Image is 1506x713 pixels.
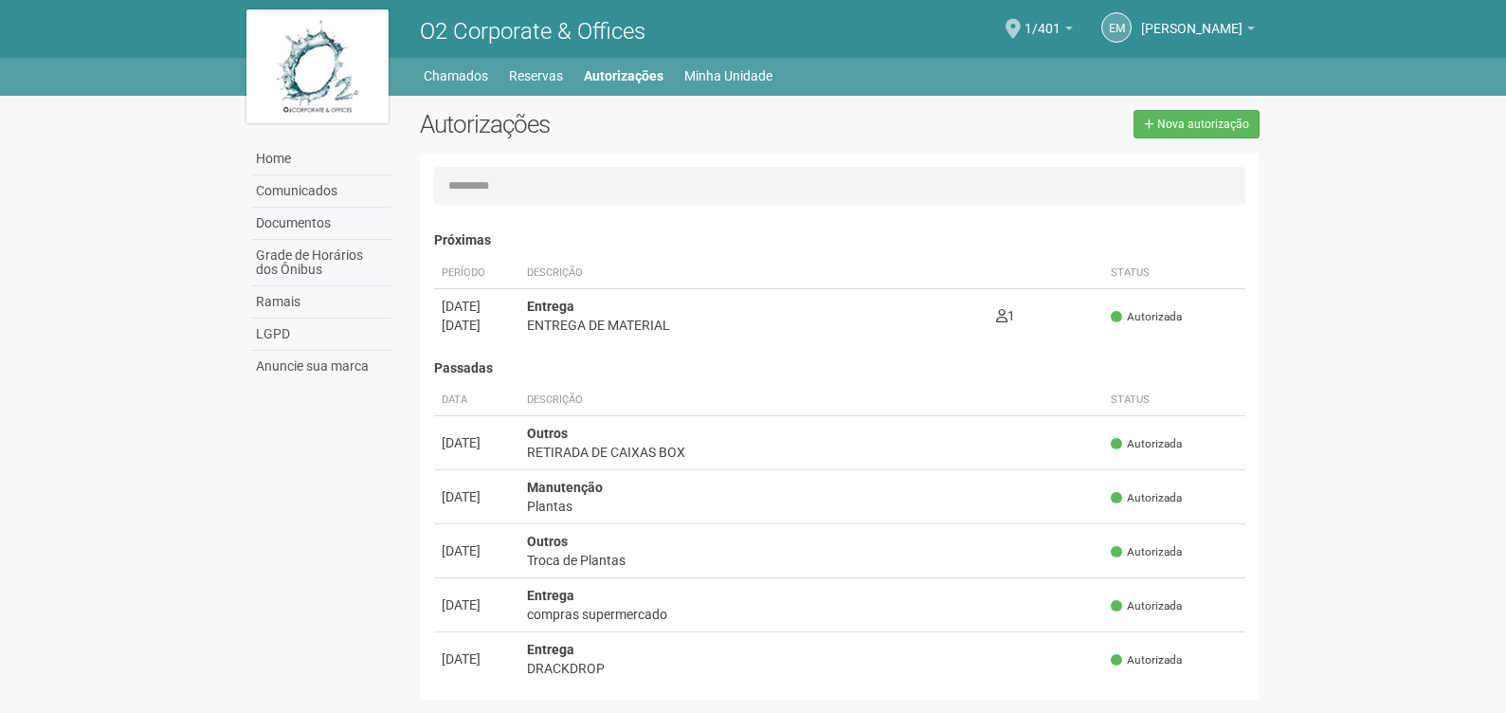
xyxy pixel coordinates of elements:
h4: Passadas [434,361,1246,375]
a: Documentos [251,208,391,240]
strong: Outros [527,426,568,441]
strong: Manutenção [527,480,603,495]
img: logo.jpg [246,9,389,123]
a: Reservas [509,63,563,89]
a: Autorizações [584,63,663,89]
strong: Entrega [527,299,574,314]
span: Eloisa Mazoni Guntzel [1141,3,1243,36]
span: Autorizada [1111,436,1182,452]
h2: Autorizações [420,110,826,138]
a: Chamados [424,63,488,89]
div: Plantas [527,497,1097,516]
span: Autorizada [1111,309,1182,325]
th: Descrição [519,385,1104,416]
div: DRACKDROP [527,659,1097,678]
a: LGPD [251,319,391,351]
a: Comunicados [251,175,391,208]
span: Autorizada [1111,652,1182,668]
a: EM [1101,12,1132,43]
span: Autorizada [1111,544,1182,560]
div: [DATE] [442,297,512,316]
div: RETIRADA DE CAIXAS BOX [527,443,1097,462]
a: 1/401 [1025,24,1073,39]
strong: Entrega [527,588,574,603]
span: 1 [996,308,1015,323]
a: Grade de Horários dos Ônibus [251,240,391,286]
a: Ramais [251,286,391,319]
div: [DATE] [442,649,512,668]
span: Autorizada [1111,598,1182,614]
strong: Entrega [527,642,574,657]
th: Data [434,385,519,416]
a: Anuncie sua marca [251,351,391,382]
h4: Próximas [434,233,1246,247]
th: Status [1103,385,1245,416]
a: Minha Unidade [684,63,772,89]
span: Nova autorização [1157,118,1249,131]
div: [DATE] [442,595,512,614]
a: Home [251,143,391,175]
a: [PERSON_NAME] [1141,24,1255,39]
span: O2 Corporate & Offices [420,18,645,45]
th: Descrição [519,258,989,289]
div: [DATE] [442,541,512,560]
div: [DATE] [442,316,512,335]
div: Troca de Plantas [527,551,1097,570]
div: compras supermercado [527,605,1097,624]
a: Nova autorização [1134,110,1260,138]
div: [DATE] [442,433,512,452]
div: [DATE] [442,487,512,506]
th: Status [1103,258,1245,289]
strong: Outros [527,534,568,549]
span: 1/401 [1025,3,1061,36]
th: Período [434,258,519,289]
span: Autorizada [1111,490,1182,506]
div: ENTREGA DE MATERIAL [527,316,981,335]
